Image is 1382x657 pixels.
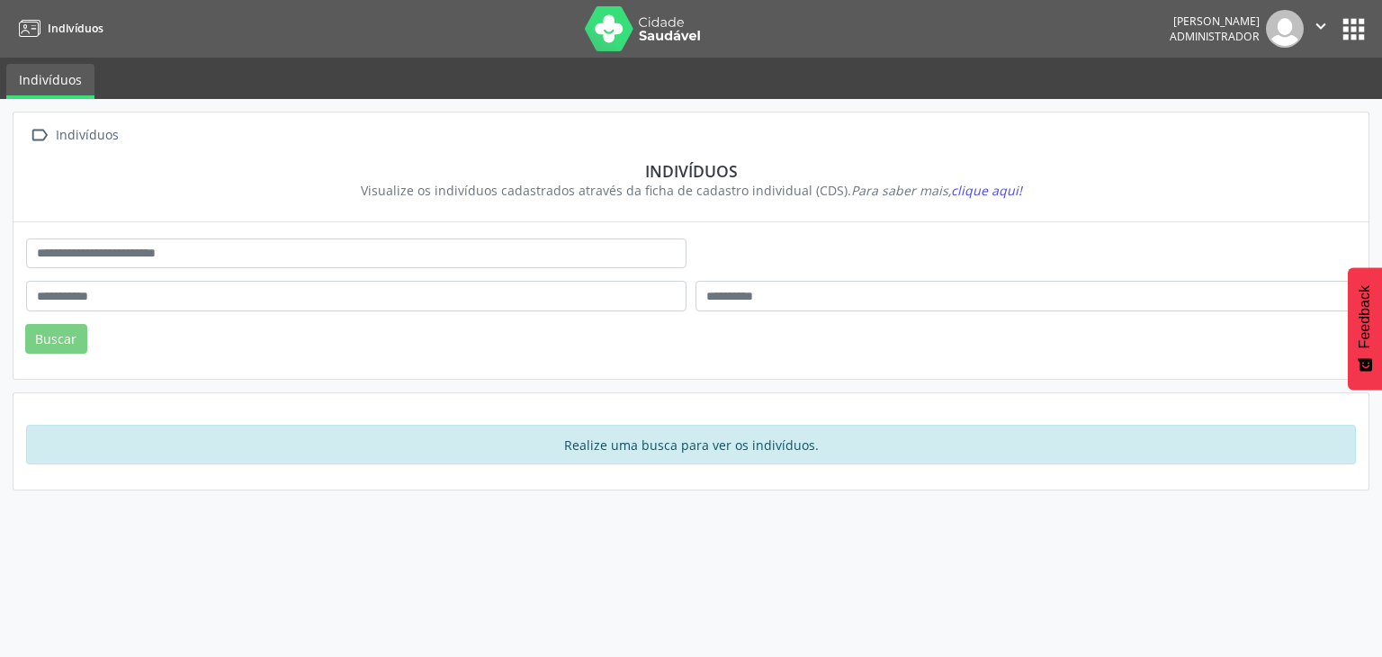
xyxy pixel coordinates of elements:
[1357,285,1373,348] span: Feedback
[26,122,121,148] a:  Indivíduos
[39,161,1343,181] div: Indivíduos
[1170,13,1260,29] div: [PERSON_NAME]
[48,21,103,36] span: Indivíduos
[26,425,1356,464] div: Realize uma busca para ver os indivíduos.
[851,182,1022,199] i: Para saber mais,
[13,13,103,43] a: Indivíduos
[1304,10,1338,48] button: 
[1170,29,1260,44] span: Administrador
[951,182,1022,199] span: clique aqui!
[1348,267,1382,390] button: Feedback - Mostrar pesquisa
[52,122,121,148] div: Indivíduos
[1266,10,1304,48] img: img
[1311,16,1331,36] i: 
[39,181,1343,200] div: Visualize os indivíduos cadastrados através da ficha de cadastro individual (CDS).
[1338,13,1369,45] button: apps
[26,122,52,148] i: 
[6,64,94,99] a: Indivíduos
[25,324,87,355] button: Buscar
